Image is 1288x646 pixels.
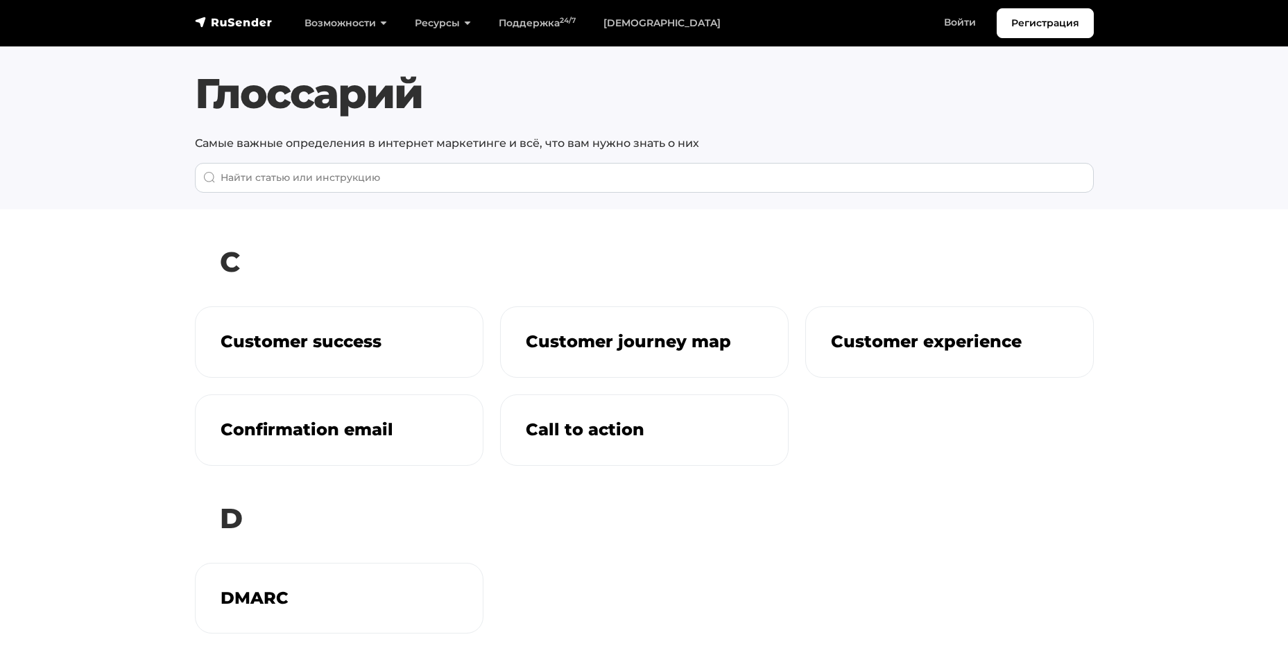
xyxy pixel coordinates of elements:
[221,588,458,609] h3: DMARC
[485,9,590,37] a: Поддержка24/7
[221,420,458,440] h3: Confirmation email
[560,16,576,25] sup: 24/7
[195,394,483,466] a: Confirmation email
[526,332,763,352] h3: Customer journey map
[203,171,216,184] img: Поиск
[195,135,1094,152] p: Самые важные определения в интернет маркетинге и всё, что вам нужно знать о них
[195,306,483,378] a: Customer success
[195,234,1094,290] h2: C
[500,306,789,378] a: Customer journey map
[401,9,485,37] a: Ресурсы
[195,15,273,29] img: RuSender
[805,306,1094,378] a: Customer experience
[195,563,483,634] a: DMARC
[526,420,763,440] h3: Call to action
[195,163,1094,193] input: When autocomplete results are available use up and down arrows to review and enter to go to the d...
[195,69,1094,119] h1: Глоссарий
[590,9,735,37] a: [DEMOGRAPHIC_DATA]
[831,332,1068,352] h3: Customer experience
[221,332,458,352] h3: Customer success
[500,394,789,466] a: Call to action
[930,8,990,37] a: Войти
[195,491,1094,546] h2: D
[997,8,1094,38] a: Регистрация
[291,9,401,37] a: Возможности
